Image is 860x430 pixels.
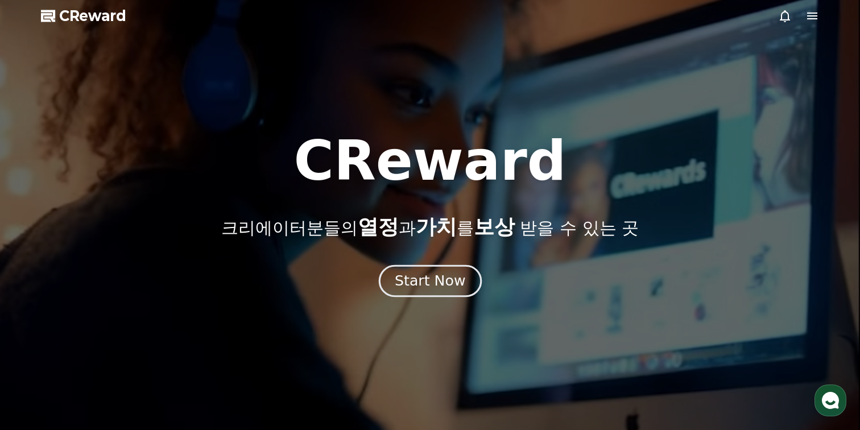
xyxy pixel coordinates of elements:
[147,336,218,364] a: 설정
[381,277,479,288] a: Start Now
[474,215,515,238] span: 보상
[75,336,147,364] a: 대화
[395,271,465,291] div: Start Now
[59,7,126,25] span: CReward
[293,134,566,188] h1: CReward
[104,353,118,362] span: 대화
[41,7,126,25] a: CReward
[3,336,75,364] a: 홈
[358,215,399,238] span: 열정
[416,215,457,238] span: 가치
[378,265,481,297] button: Start Now
[36,353,43,362] span: 홈
[176,353,189,362] span: 설정
[221,216,639,238] p: 크리에이터분들의 과 를 받을 수 있는 곳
